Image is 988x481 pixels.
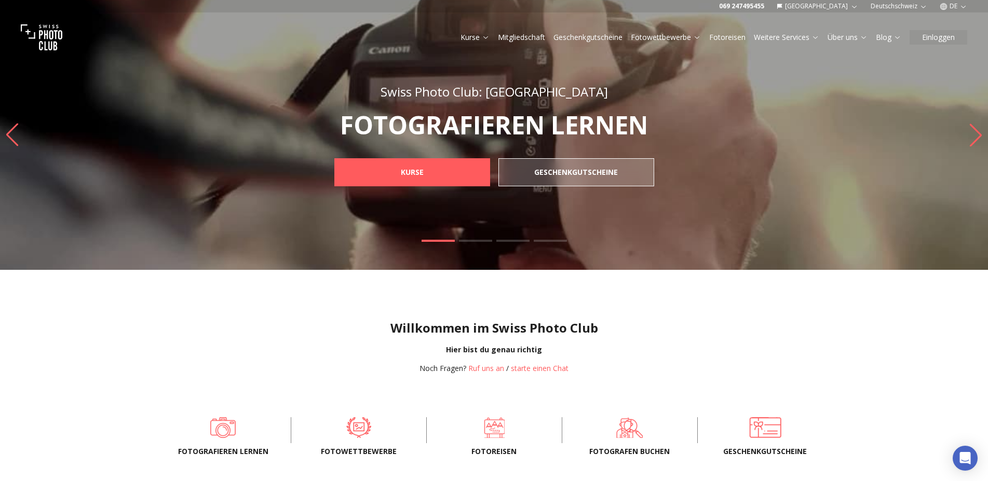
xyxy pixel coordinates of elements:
button: Kurse [456,30,494,45]
button: Mitgliedschaft [494,30,549,45]
span: Fotografieren lernen [172,446,274,457]
span: FOTOGRAFEN BUCHEN [579,446,681,457]
a: Kurse [461,32,490,43]
button: Fotoreisen [705,30,750,45]
b: KURSE [401,167,424,177]
a: Ruf uns an [468,363,504,373]
h1: Willkommen im Swiss Photo Club [8,320,980,336]
span: Fotowettbewerbe [308,446,410,457]
span: Swiss Photo Club: [GEOGRAPHIC_DATA] [381,83,608,100]
p: FOTOGRAFIEREN LERNEN [312,113,677,138]
a: Fotografieren lernen [172,417,274,438]
a: Fotoreisen [709,32,746,43]
button: Über uns [823,30,872,45]
button: Weitere Services [750,30,823,45]
a: Geschenkgutscheine [553,32,622,43]
a: 069 247495455 [719,2,764,10]
a: Weitere Services [754,32,819,43]
button: starte einen Chat [511,363,569,374]
div: Hier bist du genau richtig [8,345,980,355]
span: Noch Fragen? [419,363,466,373]
a: Fotoreisen [443,417,545,438]
a: GESCHENKGUTSCHEINE [498,158,654,186]
a: FOTOGRAFEN BUCHEN [579,417,681,438]
button: Geschenkgutscheine [549,30,627,45]
a: KURSE [334,158,490,186]
button: Einloggen [910,30,967,45]
button: Fotowettbewerbe [627,30,705,45]
span: Fotoreisen [443,446,545,457]
div: Open Intercom Messenger [953,446,978,471]
img: Swiss photo club [21,17,62,58]
div: / [419,363,569,374]
a: Geschenkgutscheine [714,417,816,438]
span: Geschenkgutscheine [714,446,816,457]
a: Über uns [828,32,868,43]
b: GESCHENKGUTSCHEINE [534,167,618,177]
a: Fotowettbewerbe [308,417,410,438]
a: Blog [876,32,901,43]
a: Fotowettbewerbe [631,32,701,43]
a: Mitgliedschaft [498,32,545,43]
button: Blog [872,30,905,45]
